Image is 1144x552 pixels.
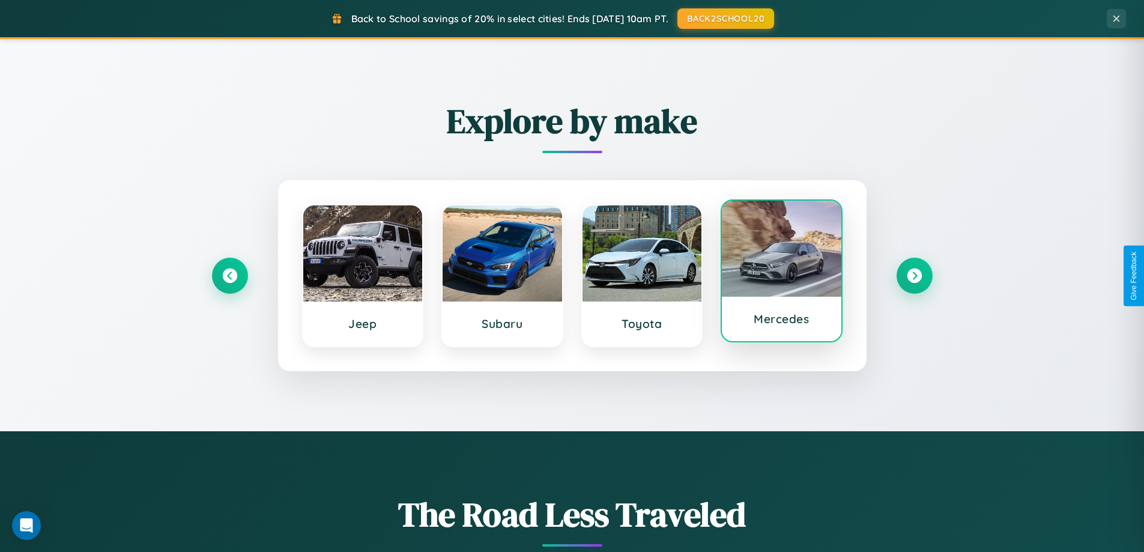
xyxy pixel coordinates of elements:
h3: Mercedes [734,312,829,326]
h3: Toyota [595,317,690,331]
div: Open Intercom Messenger [12,511,41,540]
div: Give Feedback [1130,252,1138,300]
button: BACK2SCHOOL20 [677,8,774,29]
h2: Explore by make [212,98,933,144]
h3: Jeep [315,317,411,331]
span: Back to School savings of 20% in select cities! Ends [DATE] 10am PT. [351,13,668,25]
h3: Subaru [455,317,550,331]
h1: The Road Less Traveled [212,491,933,538]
